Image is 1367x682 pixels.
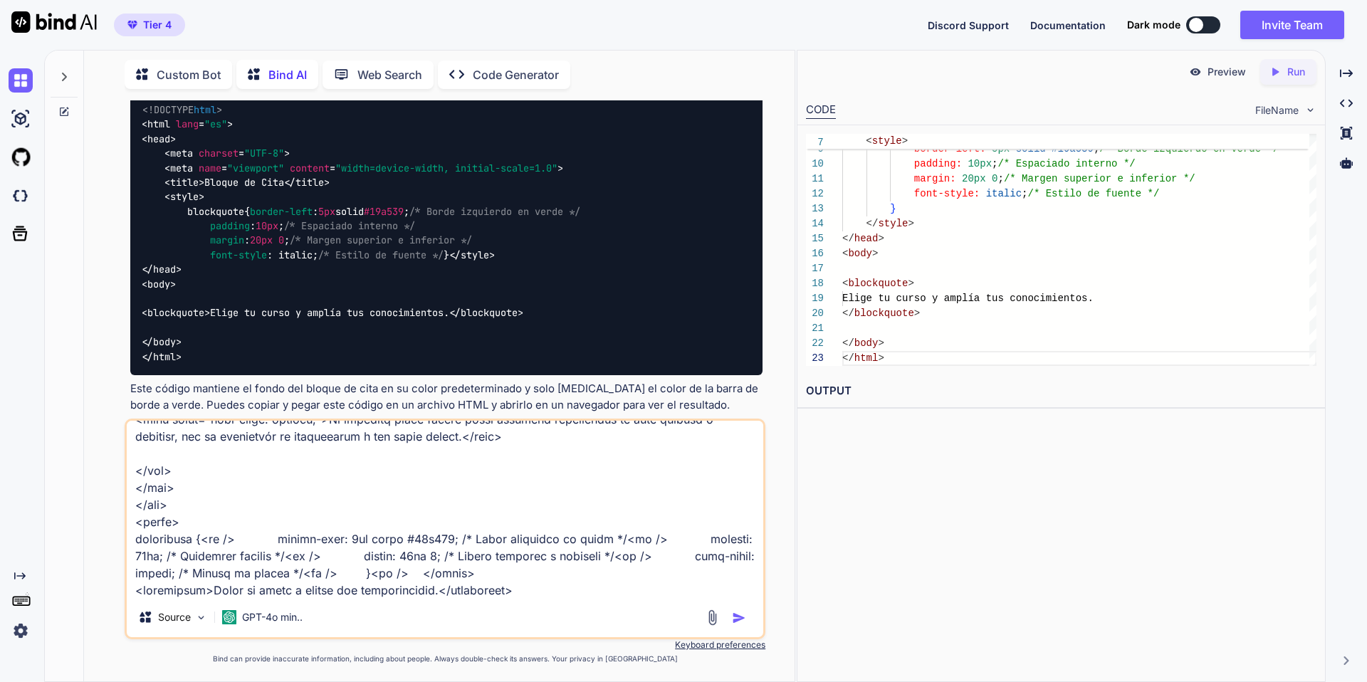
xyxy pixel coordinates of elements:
[187,205,244,218] span: blockquote
[147,307,204,320] span: blockquote
[127,421,763,597] textarea: <lor ipsum="Dolo 4"> <sit> <ame> Consect a el seddoeiusm t i utl etdolo máaliqua e admívenia qu...
[913,173,955,184] span: margin:
[842,337,854,349] span: </
[147,132,170,145] span: head
[908,278,913,289] span: >
[908,218,913,229] span: >
[142,350,182,363] span: </ >
[806,231,824,246] div: 15
[806,351,824,366] div: 23
[142,103,580,364] code: Bloque de Cita Elige tu curso y amplía tus conocimientos.
[806,321,824,336] div: 21
[1022,188,1027,199] span: ;
[153,336,176,349] span: body
[913,158,961,169] span: padding:
[449,248,495,261] span: </ >
[854,337,878,349] span: body
[142,278,176,290] span: < >
[842,293,1094,304] span: Elige tu curso y amplía tus conocimientos.
[461,307,518,320] span: blockquote
[806,102,836,119] div: CODE
[250,234,273,247] span: 20px
[142,132,176,145] span: < >
[992,143,1010,154] span: 5px
[199,162,221,174] span: name
[357,66,422,83] p: Web Search
[142,263,182,276] span: </ >
[158,610,191,624] p: Source
[842,248,848,259] span: <
[114,14,185,36] button: premiumTier 4
[461,248,489,261] span: style
[153,263,176,276] span: head
[9,619,33,643] img: settings
[1052,143,1094,154] span: #19a539
[878,218,908,229] span: style
[210,234,244,247] span: margin
[842,278,848,289] span: <
[1004,173,1195,184] span: /* Margen superior e inferior */
[1189,65,1202,78] img: preview
[854,233,878,244] span: head
[147,278,170,290] span: body
[142,103,222,116] span: <!DOCTYPE >
[890,203,896,214] span: }
[256,219,278,232] span: 10px
[806,336,824,351] div: 22
[153,350,176,363] span: html
[142,118,233,131] span: < = >
[854,352,878,364] span: html
[1030,18,1106,33] button: Documentation
[962,173,986,184] span: 20px
[806,246,824,261] div: 16
[992,173,997,184] span: 0
[227,162,284,174] span: "viewport"
[9,145,33,169] img: githubLight
[290,234,472,247] span: /* Margen superior e inferior */
[848,278,908,289] span: blockquote
[806,201,824,216] div: 13
[806,157,824,172] div: 10
[125,654,765,664] p: Bind can provide inaccurate information, including about people. Always double-check its answers....
[985,188,1021,199] span: italic
[147,118,170,131] span: html
[170,176,199,189] span: title
[1030,19,1106,31] span: Documentation
[872,135,902,147] span: style
[278,234,284,247] span: 0
[142,307,210,320] span: < >
[806,135,824,150] span: 7
[968,158,992,169] span: 10px
[913,308,919,319] span: >
[164,191,204,204] span: < >
[142,205,580,261] span: { : solid ; : ; : ; : italic; }
[913,188,979,199] span: font-style:
[127,21,137,29] img: premium
[210,219,250,232] span: padding
[1094,143,1099,154] span: ;
[1027,188,1159,199] span: /* Estilo de fuente */
[806,276,824,291] div: 18
[176,118,199,131] span: lang
[409,205,580,218] span: /* Borde izquierdo en verde */
[1099,143,1279,154] span: /* Borde izquierdo en verde */
[1304,104,1316,116] img: chevron down
[1240,11,1344,39] button: Invite Team
[1208,65,1246,79] p: Preview
[142,336,182,349] span: </ >
[473,66,559,83] p: Code Generator
[878,233,884,244] span: >
[194,103,216,116] span: html
[806,172,824,187] div: 11
[204,118,227,131] span: "es"
[997,173,1003,184] span: ;
[250,205,313,218] span: border-left
[866,135,871,147] span: <
[125,639,765,651] p: Keyboard preferences
[244,147,284,159] span: "UTF-8"
[364,205,404,218] span: #19a539
[284,176,330,189] span: </ >
[992,158,997,169] span: ;
[9,68,33,93] img: chat
[806,291,824,306] div: 19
